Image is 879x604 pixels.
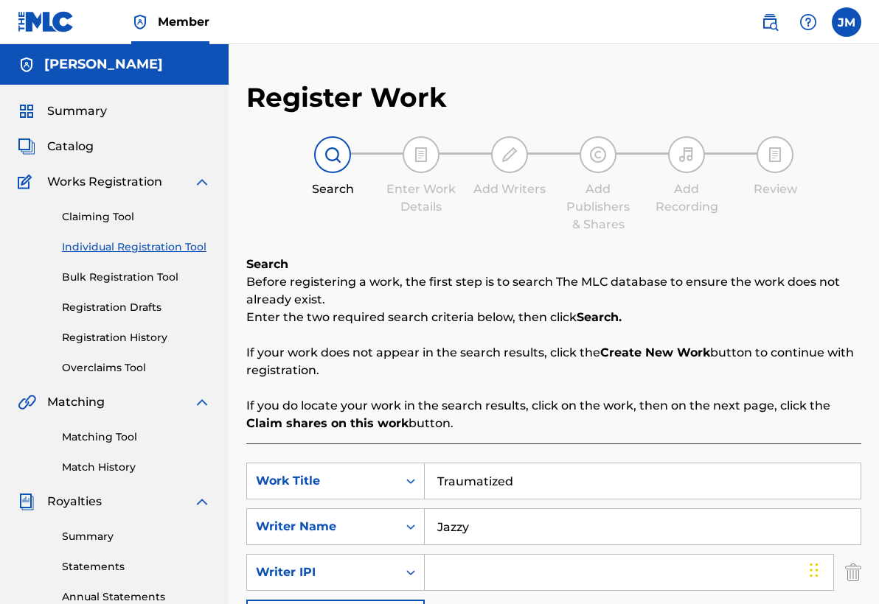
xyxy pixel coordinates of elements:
[256,472,389,490] div: Work Title
[766,146,784,164] img: step indicator icon for Review
[761,13,779,31] img: search
[47,173,162,191] span: Works Registration
[62,529,211,544] a: Summary
[44,56,163,73] h5: JASMIN MENDEZ
[18,102,35,120] img: Summary
[577,310,622,324] strong: Search.
[18,493,35,510] img: Royalties
[501,146,518,164] img: step indicator icon for Add Writers
[810,548,819,592] div: Drag
[246,81,447,114] h2: Register Work
[256,518,389,535] div: Writer Name
[832,7,861,37] div: User Menu
[561,180,635,233] div: Add Publishers & Shares
[650,180,723,216] div: Add Recording
[62,429,211,445] a: Matching Tool
[158,13,209,30] span: Member
[793,7,823,37] div: Help
[47,393,105,411] span: Matching
[256,563,389,581] div: Writer IPI
[473,180,546,198] div: Add Writers
[131,13,149,31] img: Top Rightsholder
[193,173,211,191] img: expand
[18,173,37,191] img: Works Registration
[18,102,107,120] a: SummarySummary
[384,180,458,216] div: Enter Work Details
[62,330,211,345] a: Registration History
[62,209,211,225] a: Claiming Tool
[62,559,211,575] a: Statements
[62,360,211,376] a: Overclaims Tool
[246,273,861,309] p: Before registering a work, the first step is to search The MLC database to ensure the work does n...
[246,309,861,326] p: Enter the two required search criteria below, then click
[18,138,94,155] a: CatalogCatalog
[62,239,211,255] a: Individual Registration Tool
[18,56,35,74] img: Accounts
[755,7,785,37] a: Public Search
[246,416,409,430] strong: Claim shares on this work
[47,102,107,120] span: Summary
[193,493,211,510] img: expand
[838,382,879,508] iframe: Resource Center
[246,344,861,379] p: If your work does not appear in the search results, click the button to continue with registration.
[246,257,288,271] b: Search
[62,300,211,315] a: Registration Drafts
[18,11,74,32] img: MLC Logo
[62,270,211,285] a: Bulk Registration Tool
[193,393,211,411] img: expand
[47,138,94,155] span: Catalog
[18,393,36,411] img: Matching
[738,180,812,198] div: Review
[678,146,695,164] img: step indicator icon for Add Recording
[412,146,430,164] img: step indicator icon for Enter Work Details
[18,138,35,155] img: Catalog
[805,533,879,604] iframe: Chat Widget
[62,460,211,475] a: Match History
[296,180,369,198] div: Search
[47,493,102,510] span: Royalties
[600,345,710,359] strong: Create New Work
[799,13,817,31] img: help
[324,146,341,164] img: step indicator icon for Search
[246,397,861,432] p: If you do locate your work in the search results, click on the work, then on the next page, click...
[589,146,607,164] img: step indicator icon for Add Publishers & Shares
